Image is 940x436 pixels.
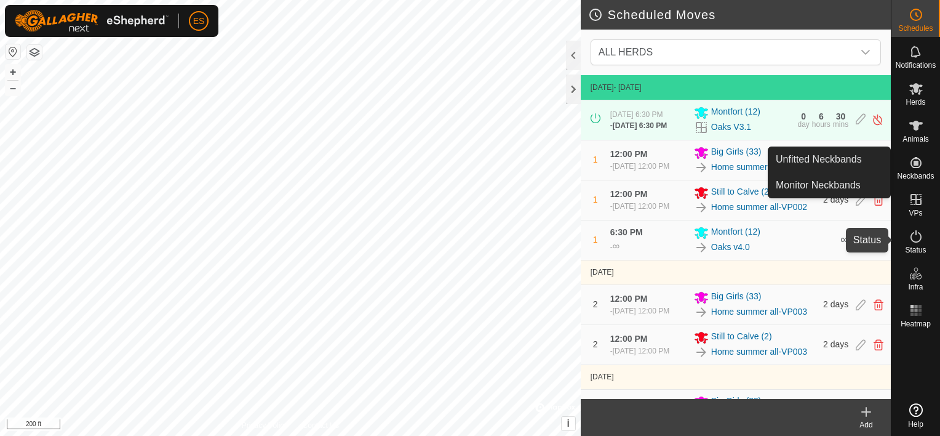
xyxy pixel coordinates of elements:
[711,185,772,200] span: Still to Calve (2)
[562,417,575,430] button: i
[588,7,891,22] h2: Scheduled Moves
[891,398,940,433] a: Help
[711,395,762,410] span: Big Girls (33)
[593,339,598,349] span: 2
[694,240,709,255] img: To
[613,307,669,315] span: [DATE] 12:00 PM
[711,345,807,358] a: Home summer all-VP003
[599,47,653,57] span: ALL HERDS
[303,420,339,431] a: Contact Us
[819,112,824,121] div: 6
[896,62,936,69] span: Notifications
[901,320,931,328] span: Heatmap
[711,121,751,134] a: Oaks V3.1
[711,201,807,214] a: Home summer all-VP002
[6,65,20,79] button: +
[908,421,923,428] span: Help
[711,290,762,305] span: Big Girls (33)
[591,83,614,92] span: [DATE]
[902,135,929,143] span: Animals
[711,145,762,160] span: Big Girls (33)
[610,110,663,119] span: [DATE] 6:30 PM
[898,25,933,32] span: Schedules
[768,173,890,198] a: Monitor Neckbands
[694,160,709,175] img: To
[242,420,288,431] a: Privacy Policy
[853,40,878,65] div: dropdown trigger
[613,202,669,211] span: [DATE] 12:00 PM
[27,45,42,60] button: Map Layers
[797,121,809,128] div: day
[610,334,648,344] span: 12:00 PM
[840,233,848,246] span: ∞
[711,241,750,254] a: Oaks v4.0
[694,200,709,215] img: To
[613,347,669,355] span: [DATE] 12:00 PM
[906,99,925,106] span: Herds
[812,121,830,128] div: hours
[613,162,669,171] span: [DATE] 12:00 PM
[711,330,772,345] span: Still to Calve (2)
[610,294,648,304] span: 12:00 PM
[613,121,667,130] span: [DATE] 6:30 PM
[776,152,862,167] span: Unfitted Neckbands
[711,305,807,318] a: Home summer all-VP003
[610,345,669,357] div: -
[613,241,619,251] span: ∞
[567,418,570,429] span: i
[610,239,619,254] div: -
[610,398,648,408] span: 12:00 PM
[610,161,669,172] div: -
[594,40,853,65] span: ALL HERDS
[610,120,667,131] div: -
[610,201,669,212] div: -
[15,10,169,32] img: Gallagher Logo
[6,44,20,59] button: Reset Map
[591,373,614,381] span: [DATE]
[801,112,806,121] div: 0
[593,195,598,204] span: 1
[711,161,807,174] a: Home summer all-VP002
[836,112,846,121] div: 30
[768,147,890,172] a: Unfitted Neckbands
[842,419,891,430] div: Add
[905,246,926,254] span: Status
[711,105,760,120] span: Montfort (12)
[833,121,848,128] div: mins
[823,299,848,309] span: 2 days
[694,345,709,360] img: To
[6,81,20,95] button: –
[909,209,922,217] span: VPs
[711,225,760,240] span: Montfort (12)
[614,83,642,92] span: - [DATE]
[591,268,614,277] span: [DATE]
[908,283,923,291] span: Infra
[193,15,205,28] span: ES
[610,149,648,159] span: 12:00 PM
[776,178,861,193] span: Monitor Neckbands
[694,305,709,320] img: To
[593,235,598,244] span: 1
[823,195,848,204] span: 2 days
[593,299,598,309] span: 2
[823,339,848,349] span: 2 days
[872,113,883,126] img: Turn off schedule move
[610,189,648,199] span: 12:00 PM
[610,227,643,237] span: 6:30 PM
[897,172,934,180] span: Neckbands
[610,305,669,317] div: -
[593,155,598,164] span: 1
